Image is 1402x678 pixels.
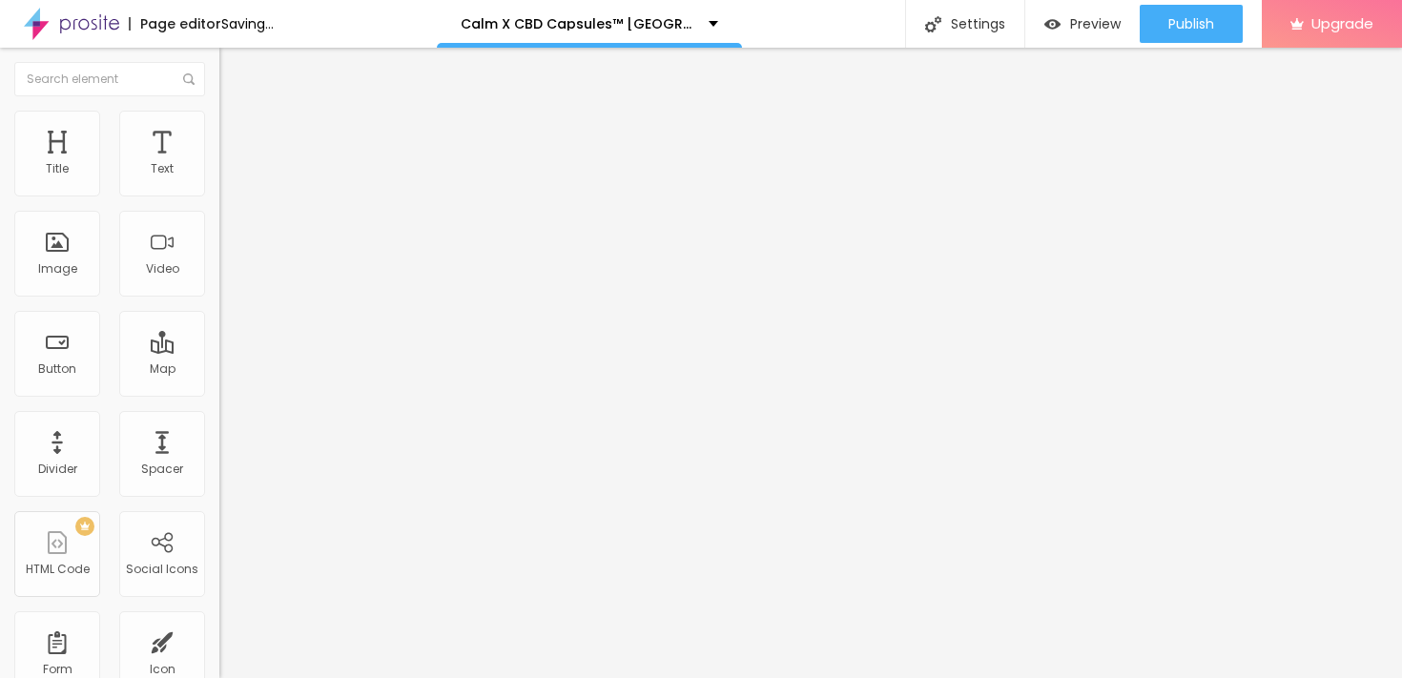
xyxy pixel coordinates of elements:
[129,17,221,31] div: Page editor
[146,262,179,276] div: Video
[1025,5,1140,43] button: Preview
[38,262,77,276] div: Image
[26,563,90,576] div: HTML Code
[14,62,205,96] input: Search element
[38,362,76,376] div: Button
[46,162,69,175] div: Title
[925,16,941,32] img: Icone
[1140,5,1243,43] button: Publish
[151,162,174,175] div: Text
[1311,15,1373,31] span: Upgrade
[461,17,694,31] p: Calm X CBD Capsules™ [GEOGRAPHIC_DATA] anmeldelse: Fordele, ingredienser og reelle brugerresultater
[1044,16,1061,32] img: view-1.svg
[183,73,195,85] img: Icone
[1168,16,1214,31] span: Publish
[221,17,274,31] div: Saving...
[43,663,72,676] div: Form
[150,362,175,376] div: Map
[1070,16,1121,31] span: Preview
[150,663,175,676] div: Icon
[126,563,198,576] div: Social Icons
[38,462,77,476] div: Divider
[219,48,1402,678] iframe: Editor
[141,462,183,476] div: Spacer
